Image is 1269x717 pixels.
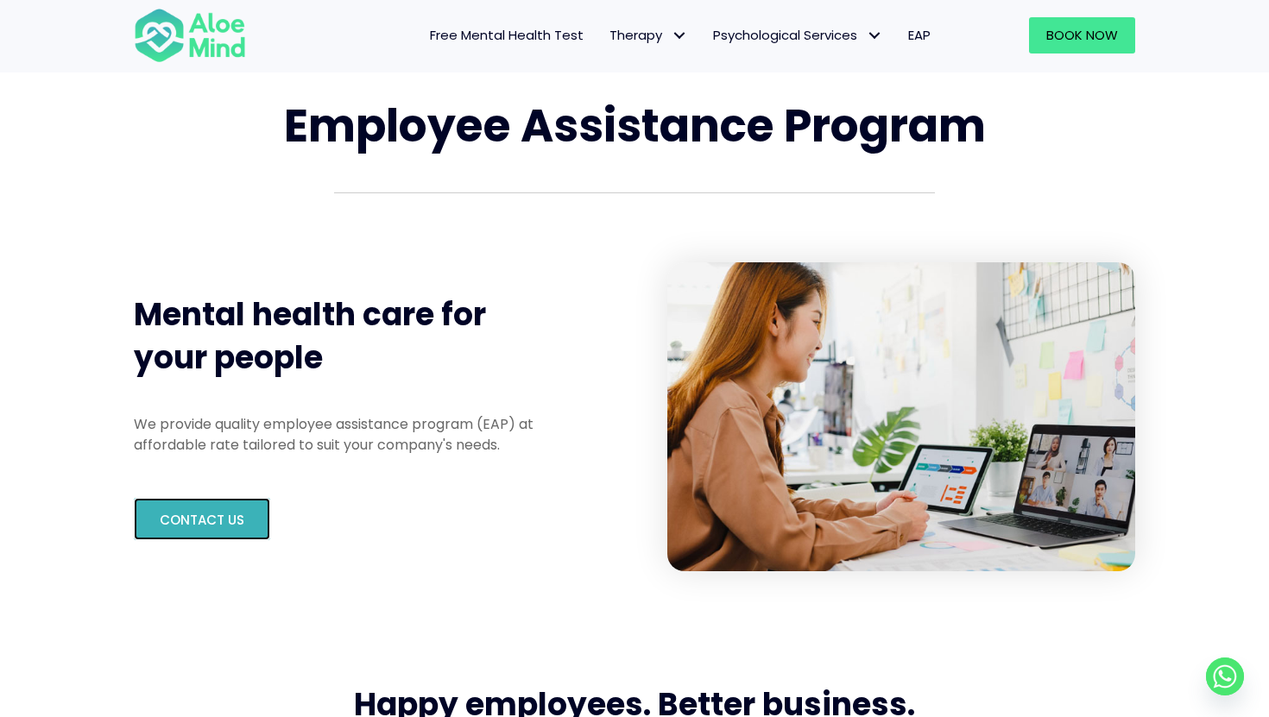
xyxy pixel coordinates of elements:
[134,498,270,540] a: Contact us
[700,17,895,53] a: Psychological ServicesPsychological Services: submenu
[666,23,691,48] span: Therapy: submenu
[1029,17,1135,53] a: Book Now
[284,94,986,157] span: Employee Assistance Program
[713,26,882,44] span: Psychological Services
[908,26,931,44] span: EAP
[134,414,564,454] p: We provide quality employee assistance program (EAP) at affordable rate tailored to suit your com...
[1046,26,1118,44] span: Book Now
[417,17,597,53] a: Free Mental Health Test
[667,262,1135,571] img: asian-laptop-talk-colleague
[134,292,486,380] span: Mental health care for your people
[430,26,584,44] span: Free Mental Health Test
[160,511,244,529] span: Contact us
[134,7,246,64] img: Aloe mind Logo
[1206,657,1244,695] a: Whatsapp
[895,17,944,53] a: EAP
[597,17,700,53] a: TherapyTherapy: submenu
[862,23,887,48] span: Psychological Services: submenu
[268,17,944,53] nav: Menu
[609,26,687,44] span: Therapy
